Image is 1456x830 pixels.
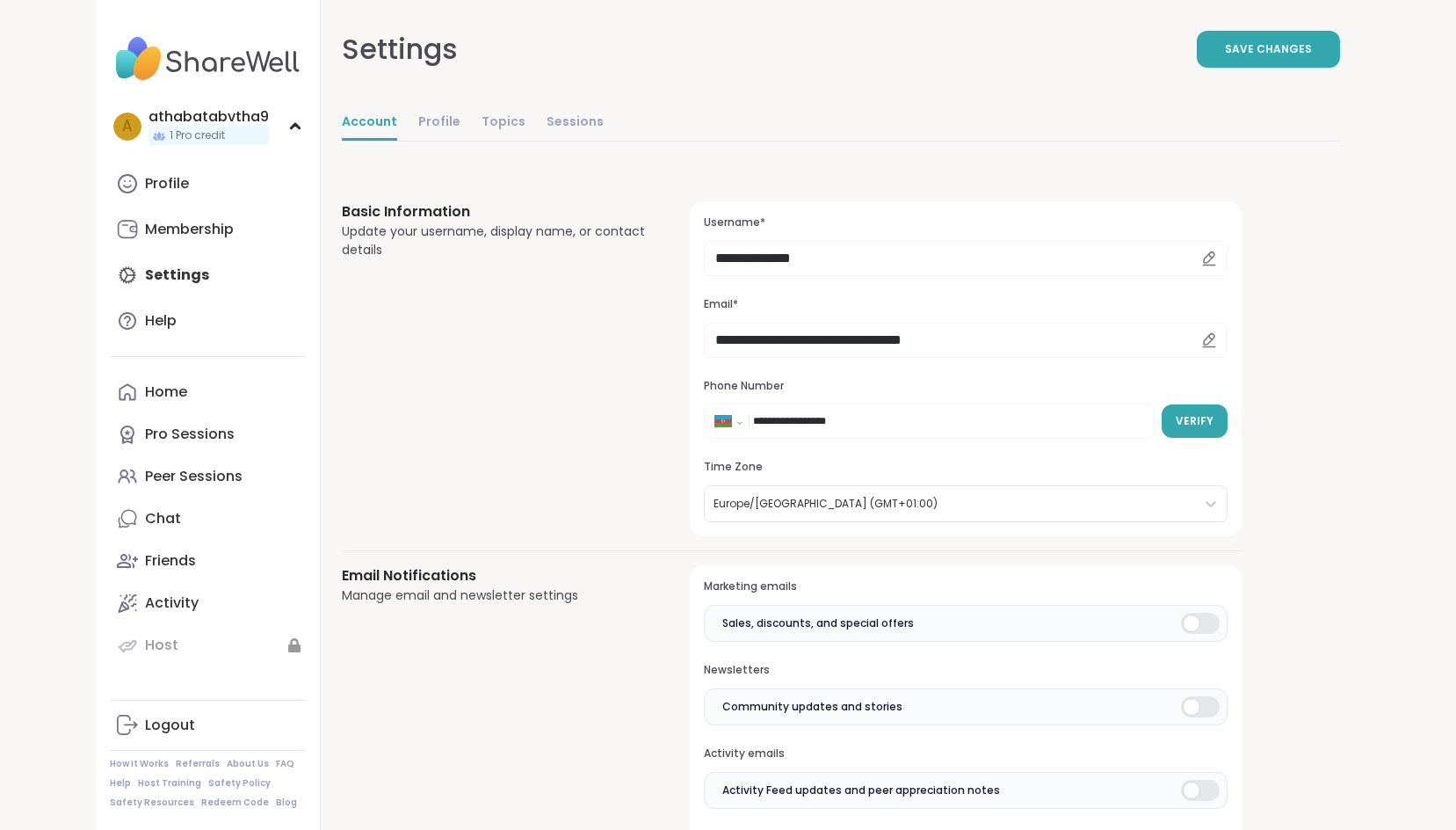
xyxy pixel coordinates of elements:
a: About Us [227,758,269,770]
a: Help [110,777,131,790]
div: Pro Sessions [145,425,235,444]
span: Verify [1176,413,1213,429]
a: Home [110,371,306,413]
a: Safety Policy [208,777,271,790]
div: Profile [145,174,189,193]
span: Community updates and stories [722,699,902,715]
h3: Activity emails [704,746,1227,761]
h3: Newsletters [704,663,1227,678]
a: Chat [110,498,306,540]
a: Sessions [547,106,604,141]
div: Friends [145,551,196,571]
a: Account [342,106,397,141]
a: FAQ [276,758,294,770]
div: Settings [342,28,458,70]
span: 1 Pro credit [170,128,225,143]
div: Peer Sessions [145,467,243,486]
h3: Marketing emails [704,579,1227,594]
a: Safety Resources [110,797,194,809]
img: ShareWell Nav Logo [110,28,306,90]
span: Sales, discounts, and special offers [722,615,914,631]
button: Verify [1162,404,1228,438]
h3: Time Zone [704,460,1227,475]
div: Chat [145,509,181,528]
div: Help [145,311,177,331]
div: Logout [145,716,195,735]
div: athabatabvtha9 [148,107,269,127]
a: Friends [110,540,306,582]
a: Profile [418,106,460,141]
span: a [122,115,132,138]
h3: Basic Information [342,201,648,222]
span: Save Changes [1225,41,1312,57]
a: Logout [110,704,306,746]
h3: Username* [704,215,1227,230]
div: Update your username, display name, or contact details [342,222,648,259]
div: Manage email and newsletter settings [342,586,648,605]
a: Pro Sessions [110,413,306,455]
a: Topics [482,106,525,141]
a: Blog [276,797,297,809]
div: Membership [145,220,234,239]
a: Referrals [176,758,220,770]
button: Save Changes [1197,31,1340,68]
h3: Phone Number [704,379,1227,394]
h3: Email Notifications [342,565,648,586]
a: Help [110,300,306,342]
a: Host [110,624,306,666]
a: Peer Sessions [110,455,306,498]
a: Membership [110,208,306,251]
span: Activity Feed updates and peer appreciation notes [722,783,1000,798]
a: How It Works [110,758,169,770]
div: Host [145,636,178,655]
a: Profile [110,163,306,205]
div: Home [145,382,187,402]
div: Activity [145,593,199,613]
a: Redeem Code [201,797,269,809]
h3: Email* [704,297,1227,312]
a: Activity [110,582,306,624]
a: Host Training [138,777,201,790]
